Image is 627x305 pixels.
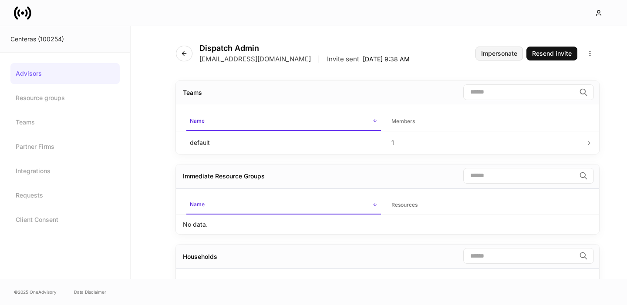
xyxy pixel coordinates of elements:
[318,55,320,64] p: |
[526,47,577,60] button: Resend invite
[10,209,120,230] a: Client Consent
[10,35,120,44] div: Centeras (100254)
[10,63,120,84] a: Advisors
[10,185,120,206] a: Requests
[10,161,120,181] a: Integrations
[74,288,106,295] a: Data Disclaimer
[327,55,359,64] p: Invite sent
[186,112,381,131] span: Name
[481,50,517,57] div: Impersonate
[475,47,523,60] button: Impersonate
[190,200,205,208] h6: Name
[10,112,120,133] a: Teams
[183,88,202,97] div: Teams
[10,136,120,157] a: Partner Firms
[363,55,410,64] p: [DATE] 9:38 AM
[388,196,583,214] span: Resources
[14,288,57,295] span: © 2025 OneAdvisory
[384,131,586,154] td: 1
[183,172,265,181] div: Immediate Resource Groups
[186,196,381,215] span: Name
[183,131,384,154] td: default
[388,113,583,131] span: Members
[183,252,217,261] div: Households
[199,55,311,64] p: [EMAIL_ADDRESS][DOMAIN_NAME]
[10,87,120,108] a: Resource groups
[183,220,208,229] p: No data.
[391,201,418,209] h6: Resources
[199,44,410,53] h4: Dispatch Admin
[532,50,572,57] div: Resend invite
[190,117,205,125] h6: Name
[391,117,415,125] h6: Members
